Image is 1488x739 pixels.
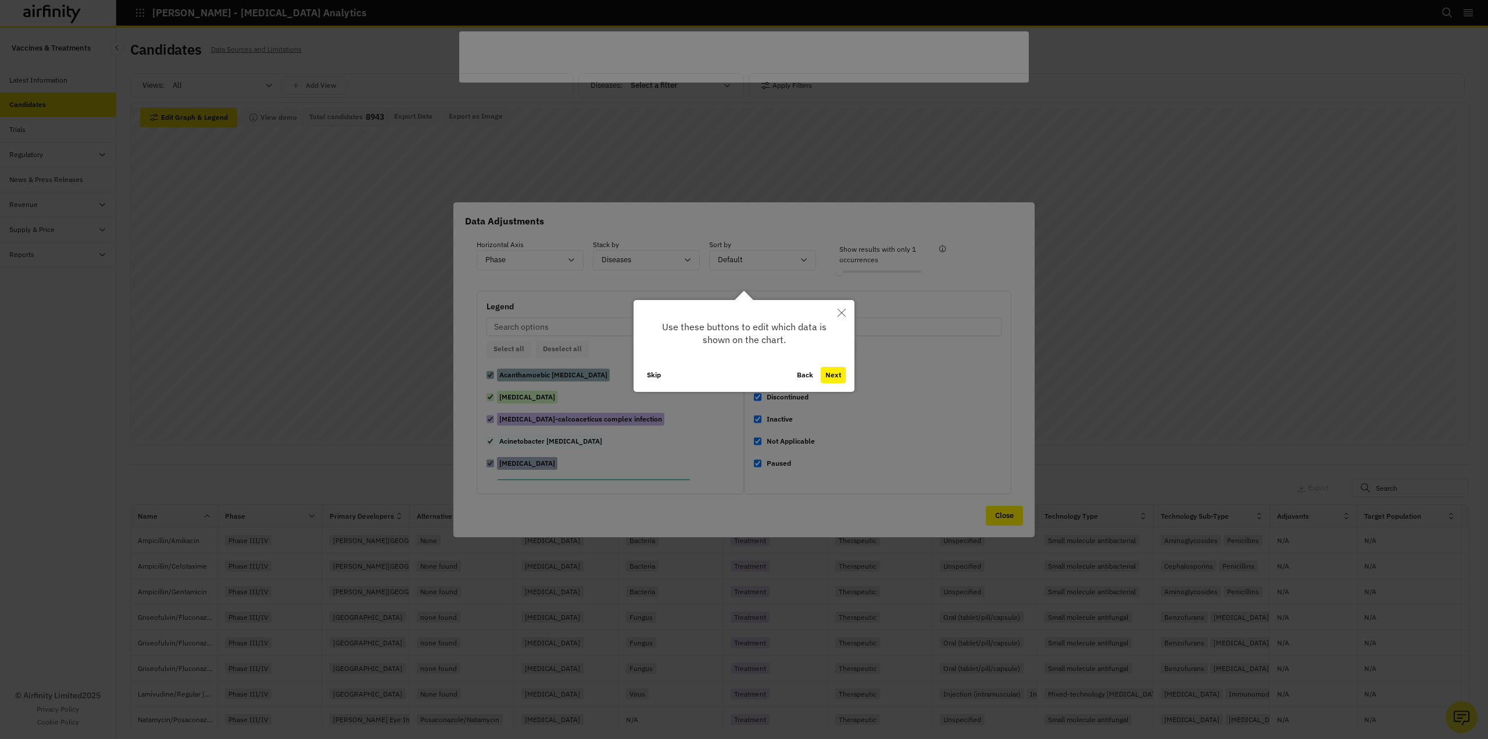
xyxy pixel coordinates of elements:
[792,367,818,383] button: Back
[642,309,846,358] div: Use these buttons to edit which data is shown on the chart.
[634,300,854,392] div: Use these buttons to edit which data is shown on the chart.
[829,300,854,326] button: Close
[821,367,846,383] button: Next
[642,367,666,383] button: Skip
